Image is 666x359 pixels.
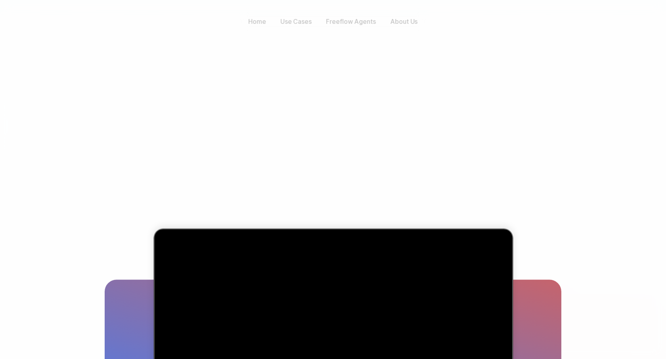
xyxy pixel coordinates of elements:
[390,17,417,26] p: About Us
[326,17,376,26] p: Freeflow Agents
[386,15,421,28] a: About Us
[276,15,316,28] button: Use Cases
[322,15,380,28] a: Freeflow Agents
[248,17,266,26] p: Home
[280,17,312,26] p: Use Cases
